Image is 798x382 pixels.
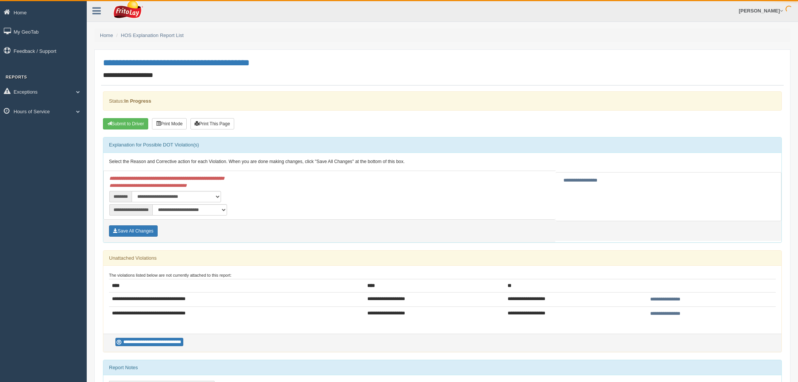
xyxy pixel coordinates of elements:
div: Unattached Violations [103,251,781,266]
button: Print This Page [190,118,234,129]
a: Home [100,32,113,38]
div: Status: [103,91,782,111]
div: Explanation for Possible DOT Violation(s) [103,137,781,152]
div: Report Notes [103,360,781,375]
strong: In Progress [124,98,151,104]
div: Select the Reason and Corrective action for each Violation. When you are done making changes, cli... [103,153,781,171]
button: Print Mode [152,118,187,129]
button: Save [109,225,158,237]
small: The violations listed below are not currently attached to this report: [109,273,232,277]
a: HOS Explanation Report List [121,32,184,38]
button: Submit To Driver [103,118,148,129]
